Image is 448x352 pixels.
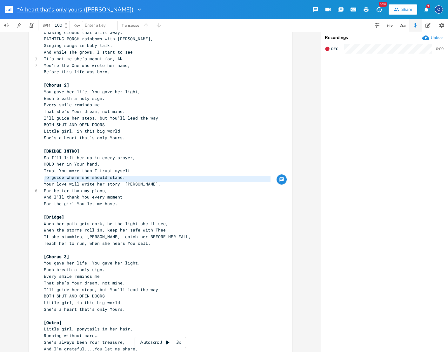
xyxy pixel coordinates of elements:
span: HOLD her in Your hand. [44,161,100,167]
span: She’s always been Your treasure, [44,339,125,345]
span: [Chorus 3] [44,254,69,259]
span: Little girl, in this big world, [44,300,123,305]
div: Share [401,7,412,12]
span: Every smile reminds me [44,102,100,108]
span: Chasing clouds that drift away. [44,29,123,35]
button: O [435,2,443,17]
span: BOTH SHUT AND OPEN DOORS [44,122,105,127]
span: To guide where she should stand. [44,174,125,180]
span: [Chorus 2] [44,82,69,88]
button: Upload [422,34,444,41]
span: Your love will write her story, [PERSON_NAME], [44,181,161,187]
span: Every smile reminds me [44,273,100,279]
span: Rec [331,47,338,51]
span: Little girl, in this big world, [44,128,123,134]
span: [BRIDGE INTRO] [44,148,79,154]
div: 2 [426,4,430,8]
span: Singing songs in baby talk. [44,42,112,48]
button: New [372,4,385,15]
span: When the storms roll in, keep her safe with Thee. [44,227,168,233]
span: [Bridge] [44,214,64,220]
button: Rec [322,44,341,54]
span: For the girl You let me have. [44,201,117,206]
span: Running without care… [44,333,97,338]
div: Transpose [122,23,139,27]
span: She’s a heart that’s only Yours. [44,306,125,312]
span: You gave her life, You gave her light, [44,89,140,95]
button: 2 [420,4,432,15]
span: She’s a heart that’s only Yours. [44,135,125,140]
span: It’s not me she’s meant for, AN [44,56,123,62]
span: You’re the One who wrote her name, [44,62,130,68]
span: I’ll guide her steps, but You’ll lead the way [44,287,158,292]
span: That she’s Your dream, not mine. [44,280,125,286]
span: When her path gets dark, be the light she'LL see, [44,221,168,226]
div: Autoscroll [135,337,186,348]
span: Trust You more than I trust myself [44,168,130,173]
span: I’ll guide her steps, but You’ll lead the way [44,115,158,121]
span: Each breath a holy sign. [44,95,105,101]
div: Recordings [325,36,444,40]
span: Little girl, ponytails in her hair, [44,326,133,332]
span: If she stumbles, [PERSON_NAME], catch her BEFORE HER FALL, [44,234,191,239]
span: And while she grows, I start to see [44,49,133,55]
span: PAINTING PORCH rainbows with [PERSON_NAME], [44,36,153,42]
span: [Outro] [44,320,62,325]
div: 3x [173,337,184,348]
span: Each breath a holy sign. [44,267,105,272]
span: And I’ll thank You every moment [44,194,123,200]
div: BPM [43,24,50,27]
span: So I’ll lift her up in every prayer, [44,155,135,160]
span: And I’m grateful....You let me share. [44,346,138,352]
div: Upload [431,35,444,40]
span: Before this life was born. [44,69,110,75]
span: BOTH SHUT AND OPEN DOORS [44,293,105,299]
div: New [379,2,387,7]
span: Teach her to run, when she hears You call. [44,240,150,246]
span: *A heart that's only yours ([PERSON_NAME]) [17,7,134,12]
span: You gave her life, You gave her light, [44,260,140,266]
span: Far better than my plans, [44,188,107,193]
div: Key [74,23,80,27]
div: 0:00 [436,47,444,51]
button: Share [389,4,417,15]
div: Old Kountry [435,5,443,14]
span: Enter a key [85,23,106,28]
span: That she’s Your dream, not mine. [44,108,125,114]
